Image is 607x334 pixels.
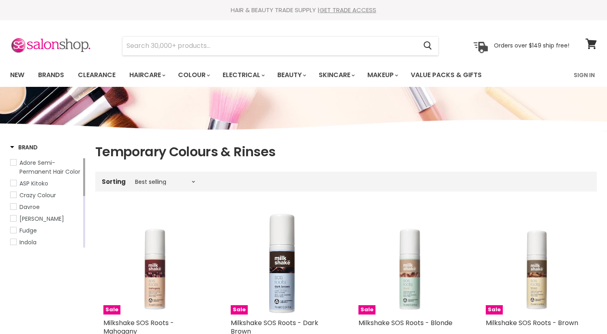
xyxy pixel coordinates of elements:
[123,67,170,84] a: Haircare
[361,67,403,84] a: Makeup
[102,178,126,185] label: Sorting
[4,67,30,84] a: New
[72,67,122,84] a: Clearance
[231,211,334,314] img: Milkshake SOS Roots - Dark Brown
[19,159,80,176] span: Adore Semi-Permanent Hair Color
[103,211,206,314] a: Milkshake SOS Roots - MahoganySale
[19,238,36,246] span: Indola
[19,215,64,223] span: [PERSON_NAME]
[486,318,578,328] a: Milkshake SOS Roots - Brown
[358,305,375,315] span: Sale
[19,203,40,211] span: Davroe
[231,305,248,315] span: Sale
[4,63,528,87] ul: Main menu
[358,211,461,314] a: Milkshake SOS Roots - BlondeSale
[10,179,82,188] a: ASP Kitoko
[10,238,82,247] a: Indola
[358,211,461,314] img: Milkshake SOS Roots - Blonde
[10,203,82,211] a: Davroe
[19,179,48,187] span: ASP Kitoko
[405,67,488,84] a: Value Packs & Gifts
[32,67,70,84] a: Brands
[19,226,37,235] span: Fudge
[172,67,215,84] a: Colour
[486,305,503,315] span: Sale
[486,211,589,314] img: Milkshake SOS Roots - Brown
[358,318,453,328] a: Milkshake SOS Roots - Blonde
[10,226,82,235] a: Fudge
[10,143,38,151] h3: Brand
[569,67,600,84] a: Sign In
[217,67,270,84] a: Electrical
[122,37,417,55] input: Search
[271,67,311,84] a: Beauty
[417,37,438,55] button: Search
[494,42,569,49] p: Orders over $149 ship free!
[103,305,120,315] span: Sale
[10,158,82,176] a: Adore Semi-Permanent Hair Color
[103,211,206,314] img: Milkshake SOS Roots - Mahogany
[10,214,82,223] a: De Lorenzo
[10,191,82,200] a: Crazy Colour
[95,143,597,160] h1: Temporary Colours & Rinses
[19,191,56,199] span: Crazy Colour
[122,36,439,56] form: Product
[313,67,360,84] a: Skincare
[320,6,376,14] a: GET TRADE ACCESS
[231,211,334,314] a: Milkshake SOS Roots - Dark BrownSale
[486,211,589,314] a: Milkshake SOS Roots - BrownSale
